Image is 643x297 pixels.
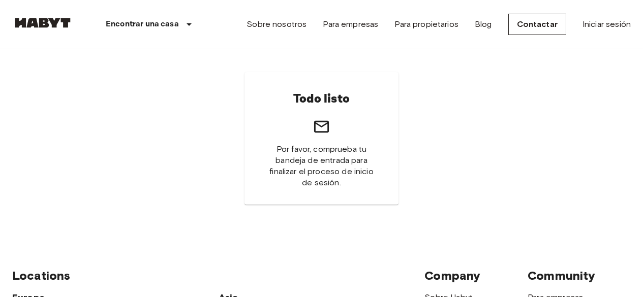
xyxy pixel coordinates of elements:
h6: Todo listo [293,88,350,110]
a: Para empresas [323,18,378,30]
a: Contactar [508,14,566,35]
p: Encontrar una casa [106,18,179,30]
a: Blog [475,18,492,30]
a: Iniciar sesión [583,18,631,30]
span: Por favor, comprueba tu bandeja de entrada para finalizar el proceso de inicio de sesión. [269,144,375,188]
span: Company [424,268,480,283]
span: Community [528,268,595,283]
img: Habyt [12,18,73,28]
span: Locations [12,268,70,283]
a: Para propietarios [394,18,458,30]
a: Sobre nosotros [247,18,307,30]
